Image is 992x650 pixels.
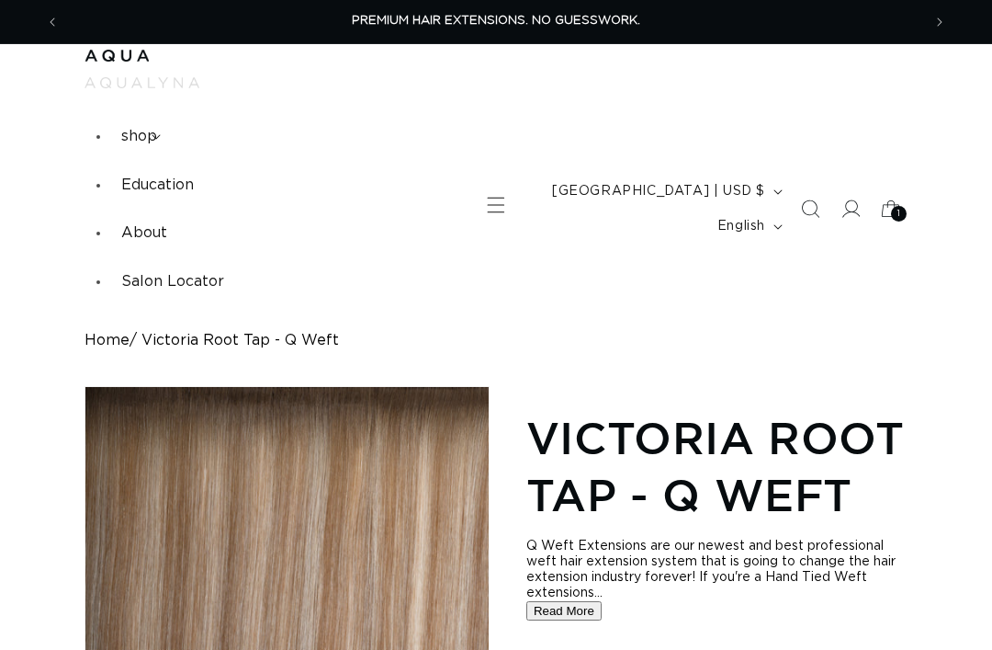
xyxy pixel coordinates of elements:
[110,161,205,210] a: Education
[919,5,960,40] button: Next announcement
[121,129,157,143] span: shop
[110,257,235,306] a: Salon Locator
[476,185,516,225] summary: Menu
[552,182,765,201] span: [GEOGRAPHIC_DATA] | USD $
[790,188,830,229] summary: Search
[717,217,765,236] span: English
[121,225,167,240] span: About
[110,209,178,257] a: About
[85,332,907,349] nav: breadcrumbs
[526,601,602,621] button: Read More
[706,209,790,244] button: English
[352,15,640,27] span: PREMIUM HAIR EXTENSIONS. NO GUESSWORK.
[85,50,149,63] img: Aqua Hair Extensions
[121,177,194,192] span: Education
[85,332,130,349] a: Home
[85,77,199,88] img: aqualyna.com
[526,409,907,524] h1: Victoria Root Tap - Q Weft
[526,539,907,601] div: Q Weft Extensions are our newest and best professional weft hair extension system that is going t...
[32,5,73,40] button: Previous announcement
[141,332,339,349] span: Victoria Root Tap - Q Weft
[121,274,224,289] span: Salon Locator
[541,174,790,209] button: [GEOGRAPHIC_DATA] | USD $
[897,206,901,222] span: 1
[110,112,168,161] summary: shop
